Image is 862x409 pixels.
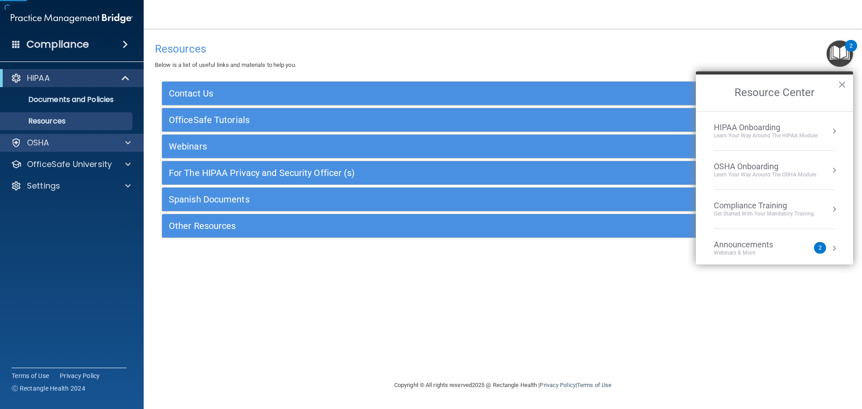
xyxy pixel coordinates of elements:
a: Other Resources [169,219,837,233]
h5: Webinars [169,141,667,151]
a: For The HIPAA Privacy and Security Officer (s) [169,166,837,180]
a: Settings [11,180,131,191]
div: Compliance Training [714,201,814,211]
span: Ⓒ Rectangle Health 2024 [12,384,85,393]
div: Learn Your Way around the HIPAA module [714,132,818,140]
h5: Spanish Documents [169,194,667,204]
a: Privacy Policy [60,371,100,380]
img: PMB logo [11,9,133,27]
h5: Contact Us [169,88,667,98]
p: Documents and Policies [6,95,128,104]
a: OSHA [11,137,131,148]
p: Resources [6,117,128,126]
div: Resource Center [696,71,853,264]
div: Announcements [714,240,791,250]
p: HIPAA [27,73,50,84]
div: OSHA Onboarding [714,162,816,172]
p: Settings [27,180,60,191]
a: Privacy Policy [540,382,575,388]
h2: Resource Center [696,75,853,111]
h4: Compliance [26,38,89,51]
a: Webinars [169,139,837,154]
h5: For The HIPAA Privacy and Security Officer (s) [169,168,667,178]
a: Terms of Use [577,382,611,388]
div: Get Started with your mandatory training [714,210,814,218]
span: Below is a list of useful links and materials to help you. [155,62,296,68]
a: Contact Us [169,86,837,101]
a: Terms of Use [12,371,49,380]
div: 2 [849,46,853,57]
h5: OfficeSafe Tutorials [169,115,667,125]
h4: Resources [155,43,851,55]
a: OfficeSafe Tutorials [169,113,837,127]
button: Open Resource Center, 2 new notifications [827,40,853,67]
div: Webinars & More [714,249,791,257]
button: Close [838,77,846,92]
a: Spanish Documents [169,192,837,207]
iframe: Drift Widget Chat Controller [707,345,851,381]
h5: Other Resources [169,221,667,231]
div: Copyright © All rights reserved 2025 @ Rectangle Health | | [339,371,667,400]
a: OfficeSafe University [11,159,131,170]
p: OfficeSafe University [27,159,112,170]
a: HIPAA [11,73,130,84]
p: OSHA [27,137,49,148]
div: HIPAA Onboarding [714,123,818,132]
div: Learn your way around the OSHA module [714,171,816,179]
